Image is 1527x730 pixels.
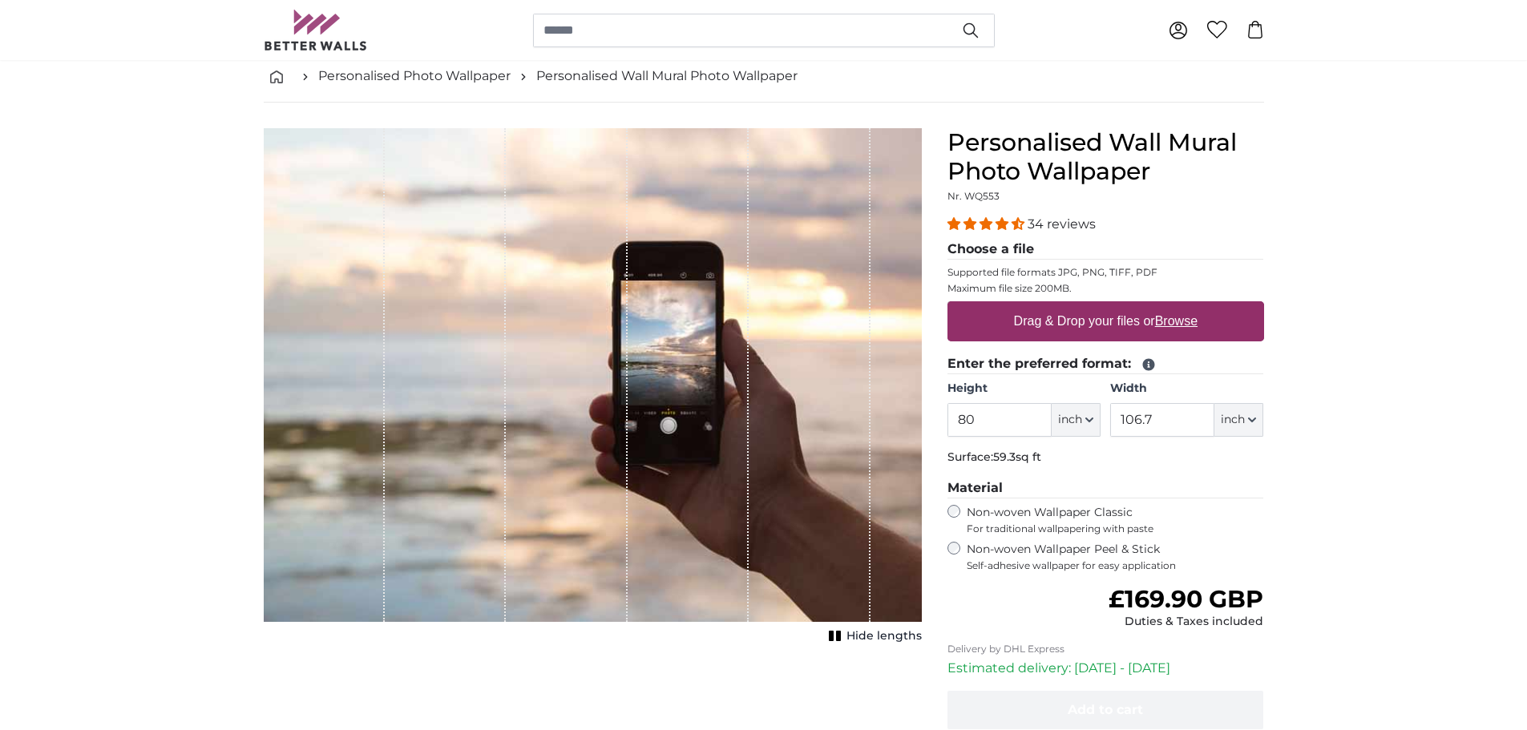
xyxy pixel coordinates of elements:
span: 59.3sq ft [993,450,1041,464]
p: Maximum file size 200MB. [947,282,1264,295]
button: inch [1214,403,1263,437]
span: 4.32 stars [947,216,1028,232]
legend: Choose a file [947,240,1264,260]
label: Width [1110,381,1263,397]
p: Supported file formats JPG, PNG, TIFF, PDF [947,266,1264,279]
div: Duties & Taxes included [1109,614,1263,630]
span: Nr. WQ553 [947,190,1000,202]
span: Add to cart [1068,702,1143,717]
div: 1 of 1 [264,128,922,647]
label: Drag & Drop your files or [1007,305,1203,337]
label: Height [947,381,1101,397]
p: Delivery by DHL Express [947,643,1264,655]
button: inch [1052,403,1101,437]
label: Non-woven Wallpaper Peel & Stick [967,542,1264,572]
span: 34 reviews [1028,216,1096,232]
button: Add to cart [947,691,1264,729]
p: Estimated delivery: [DATE] - [DATE] [947,659,1264,678]
nav: breadcrumbs [264,50,1264,103]
p: Surface: [947,450,1264,466]
legend: Enter the preferred format: [947,354,1264,374]
img: Betterwalls [264,10,368,50]
span: £169.90 GBP [1109,584,1263,614]
a: Personalised Photo Wallpaper [318,67,511,86]
legend: Material [947,478,1264,498]
span: For traditional wallpapering with paste [967,522,1264,535]
a: Personalised Wall Mural Photo Wallpaper [536,67,798,86]
span: inch [1058,412,1082,428]
u: Browse [1155,314,1198,328]
span: inch [1221,412,1245,428]
span: Hide lengths [846,628,922,644]
label: Non-woven Wallpaper Classic [967,505,1264,535]
h1: Personalised Wall Mural Photo Wallpaper [947,128,1264,186]
button: Hide lengths [824,625,922,647]
span: Self-adhesive wallpaper for easy application [967,559,1264,572]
